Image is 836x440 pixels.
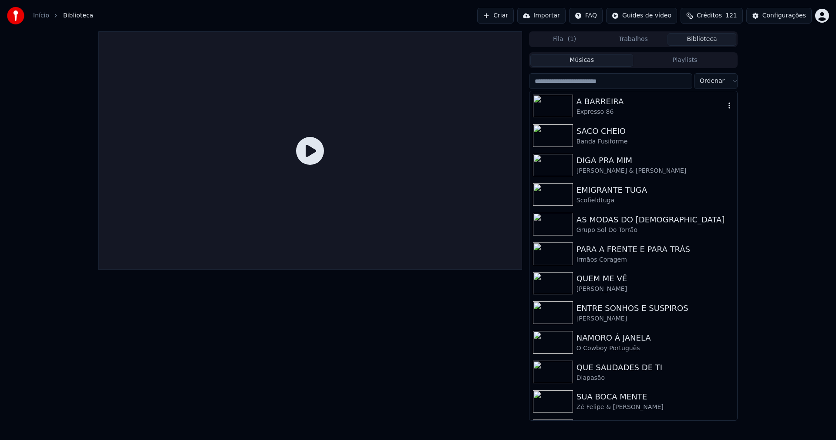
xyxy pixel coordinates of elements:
[762,11,806,20] div: Configurações
[33,11,49,20] a: Início
[576,96,725,108] div: A BARREIRA
[530,33,599,46] button: Fila
[576,302,734,314] div: ENTRE SONHOS E SUSPIROS
[667,33,736,46] button: Biblioteca
[576,374,734,382] div: Diapasão
[530,54,634,67] button: Músicas
[569,8,603,24] button: FAQ
[576,154,734,167] div: DIGA PRA MIM
[576,344,734,353] div: O Cowboy Português
[681,8,743,24] button: Créditos121
[477,8,514,24] button: Criar
[7,7,24,24] img: youka
[567,35,576,44] span: ( 1 )
[576,362,734,374] div: QUE SAUDADES DE TI
[576,332,734,344] div: NAMORO Á JANELA
[33,11,93,20] nav: breadcrumb
[725,11,737,20] span: 121
[576,243,734,256] div: PARA A FRENTE E PARA TRÁS
[576,403,734,412] div: Zé Felipe & [PERSON_NAME]
[63,11,93,20] span: Biblioteca
[576,314,734,323] div: [PERSON_NAME]
[697,11,722,20] span: Créditos
[576,226,734,235] div: Grupo Sol Do Torrão
[633,54,736,67] button: Playlists
[576,167,734,175] div: [PERSON_NAME] & [PERSON_NAME]
[700,77,725,85] span: Ordenar
[576,125,734,137] div: SACO CHEIO
[576,108,725,116] div: Expresso 86
[576,196,734,205] div: Scofieldtuga
[576,256,734,264] div: Irmãos Coragem
[576,273,734,285] div: QUEM ME VÊ
[576,285,734,293] div: [PERSON_NAME]
[576,214,734,226] div: AS MODAS DO [DEMOGRAPHIC_DATA]
[576,391,734,403] div: SUA BOCA MENTE
[576,137,734,146] div: Banda Fusiforme
[517,8,566,24] button: Importar
[576,184,734,196] div: EMIGRANTE TUGA
[599,33,668,46] button: Trabalhos
[746,8,812,24] button: Configurações
[606,8,677,24] button: Guides de vídeo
